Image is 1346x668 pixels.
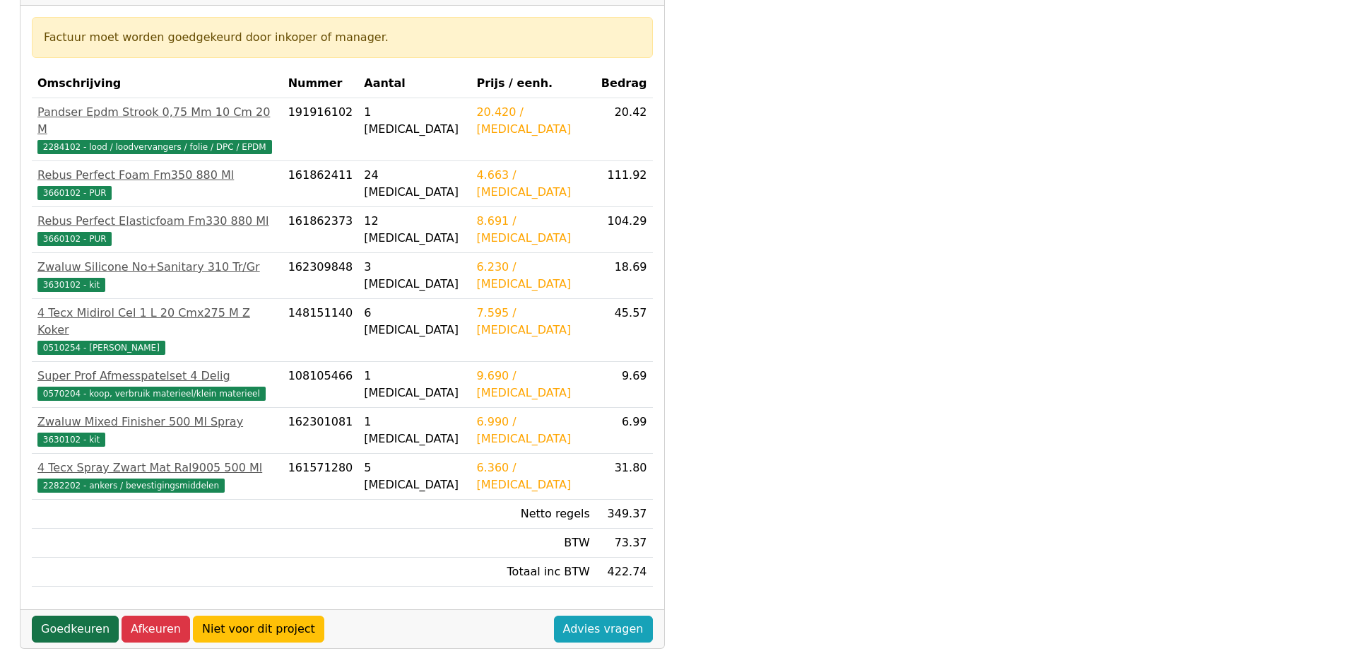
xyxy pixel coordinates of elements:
td: 148151140 [283,299,359,362]
span: 2284102 - lood / loodvervangers / folie / DPC / EPDM [37,140,272,154]
td: 20.42 [596,98,653,161]
div: Rebus Perfect Elasticfoam Fm330 880 Ml [37,213,277,230]
td: Totaal inc BTW [471,558,595,587]
td: 104.29 [596,207,653,253]
td: 73.37 [596,529,653,558]
td: 161862373 [283,207,359,253]
div: 6 [MEDICAL_DATA] [364,305,465,339]
th: Omschrijving [32,69,283,98]
span: 0570204 - koop, verbruik materieel/klein materieel [37,387,266,401]
td: 349.37 [596,500,653,529]
span: 3660102 - PUR [37,186,112,200]
th: Bedrag [596,69,653,98]
th: Prijs / eenh. [471,69,595,98]
a: Goedkeuren [32,616,119,643]
div: 24 [MEDICAL_DATA] [364,167,465,201]
div: 1 [MEDICAL_DATA] [364,104,465,138]
td: 18.69 [596,253,653,299]
td: 162309848 [283,253,359,299]
div: 4.663 / [MEDICAL_DATA] [476,167,589,201]
td: 111.92 [596,161,653,207]
a: Rebus Perfect Foam Fm350 880 Ml3660102 - PUR [37,167,277,201]
div: 6.990 / [MEDICAL_DATA] [476,414,589,447]
td: 161862411 [283,161,359,207]
span: 3630102 - kit [37,278,105,292]
td: Netto regels [471,500,595,529]
td: 31.80 [596,454,653,500]
div: 1 [MEDICAL_DATA] [364,368,465,402]
a: Advies vragen [554,616,653,643]
th: Nummer [283,69,359,98]
a: Zwaluw Silicone No+Sanitary 310 Tr/Gr3630102 - kit [37,259,277,293]
span: 0510254 - [PERSON_NAME] [37,341,165,355]
td: 9.69 [596,362,653,408]
td: 108105466 [283,362,359,408]
td: 191916102 [283,98,359,161]
a: Afkeuren [122,616,190,643]
span: 3660102 - PUR [37,232,112,246]
div: 6.230 / [MEDICAL_DATA] [476,259,589,293]
div: 6.360 / [MEDICAL_DATA] [476,459,589,493]
div: 3 [MEDICAL_DATA] [364,259,465,293]
div: Zwaluw Silicone No+Sanitary 310 Tr/Gr [37,259,277,276]
div: Rebus Perfect Foam Fm350 880 Ml [37,167,277,184]
span: 2282202 - ankers / bevestigingsmiddelen [37,479,225,493]
a: Zwaluw Mixed Finisher 500 Ml Spray3630102 - kit [37,414,277,447]
td: 162301081 [283,408,359,454]
div: 5 [MEDICAL_DATA] [364,459,465,493]
div: 12 [MEDICAL_DATA] [364,213,465,247]
div: Pandser Epdm Strook 0,75 Mm 10 Cm 20 M [37,104,277,138]
a: Niet voor dit project [193,616,324,643]
div: Super Prof Afmesspatelset 4 Delig [37,368,277,385]
a: 4 Tecx Midirol Cel 1 L 20 Cmx275 M Z Koker0510254 - [PERSON_NAME] [37,305,277,356]
a: Super Prof Afmesspatelset 4 Delig0570204 - koop, verbruik materieel/klein materieel [37,368,277,402]
div: Zwaluw Mixed Finisher 500 Ml Spray [37,414,277,430]
a: Rebus Perfect Elasticfoam Fm330 880 Ml3660102 - PUR [37,213,277,247]
div: 4 Tecx Spray Zwart Mat Ral9005 500 Ml [37,459,277,476]
div: 7.595 / [MEDICAL_DATA] [476,305,589,339]
div: 20.420 / [MEDICAL_DATA] [476,104,589,138]
td: BTW [471,529,595,558]
div: 9.690 / [MEDICAL_DATA] [476,368,589,402]
div: 4 Tecx Midirol Cel 1 L 20 Cmx275 M Z Koker [37,305,277,339]
div: Factuur moet worden goedgekeurd door inkoper of manager. [44,29,641,46]
a: Pandser Epdm Strook 0,75 Mm 10 Cm 20 M2284102 - lood / loodvervangers / folie / DPC / EPDM [37,104,277,155]
th: Aantal [358,69,471,98]
td: 161571280 [283,454,359,500]
span: 3630102 - kit [37,433,105,447]
div: 1 [MEDICAL_DATA] [364,414,465,447]
a: 4 Tecx Spray Zwart Mat Ral9005 500 Ml2282202 - ankers / bevestigingsmiddelen [37,459,277,493]
td: 422.74 [596,558,653,587]
td: 6.99 [596,408,653,454]
td: 45.57 [596,299,653,362]
div: 8.691 / [MEDICAL_DATA] [476,213,589,247]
